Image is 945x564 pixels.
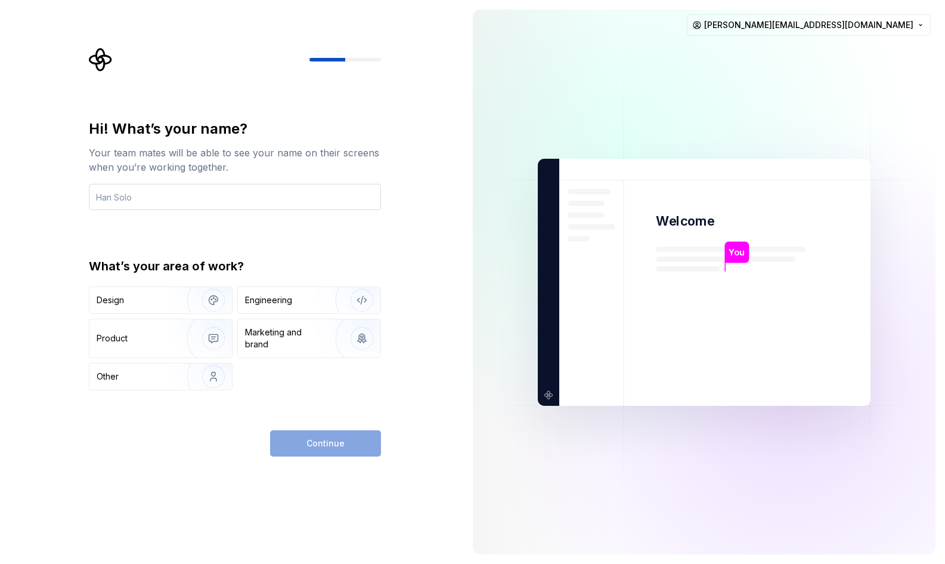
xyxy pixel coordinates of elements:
div: Your team mates will be able to see your name on their screens when you’re working together. [89,146,381,174]
div: What’s your area of work? [89,258,381,275]
p: Welcome [656,212,714,230]
div: Product [97,332,128,344]
div: Other [97,371,119,383]
input: Han Solo [89,184,381,210]
div: Marketing and brand [245,326,326,350]
button: [PERSON_NAME][EMAIL_ADDRESS][DOMAIN_NAME] [687,14,931,36]
div: Engineering [245,294,292,306]
span: [PERSON_NAME][EMAIL_ADDRESS][DOMAIN_NAME] [704,19,913,31]
p: You [729,245,745,258]
div: Design [97,294,124,306]
svg: Supernova Logo [89,48,113,72]
div: Hi! What’s your name? [89,119,381,138]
